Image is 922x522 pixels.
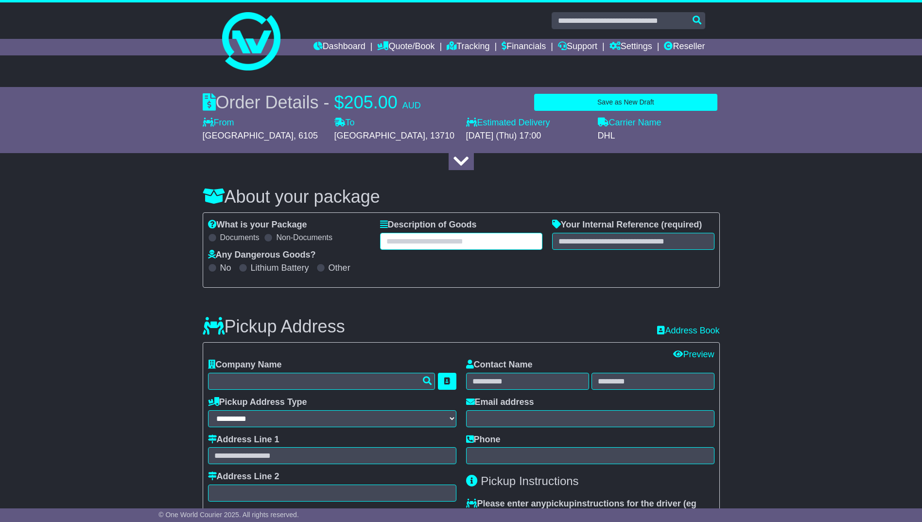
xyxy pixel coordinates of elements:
span: , 13710 [425,131,454,140]
label: What is your Package [208,220,307,230]
a: Preview [673,349,714,359]
label: No [220,263,231,274]
div: [DATE] (Thu) 17:00 [466,131,588,141]
h3: Pickup Address [203,317,345,336]
label: From [203,118,234,128]
span: AUD [402,101,421,110]
label: Description of Goods [380,220,477,230]
span: © One World Courier 2025. All rights reserved. [158,511,299,519]
span: [GEOGRAPHIC_DATA] [334,131,425,140]
label: Carrier Name [598,118,661,128]
label: Your Internal Reference (required) [552,220,702,230]
a: Reseller [664,39,705,55]
a: Financials [502,39,546,55]
label: Any Dangerous Goods? [208,250,316,261]
span: $ [334,92,344,112]
label: Pickup Address Type [208,397,307,408]
label: Other [329,263,350,274]
div: DHL [598,131,720,141]
label: Please enter any instructions for the driver ( ) [466,499,714,520]
button: Save as New Draft [534,94,717,111]
h3: About your package [203,187,720,207]
label: Documents [220,233,260,242]
span: , 6105 [294,131,318,140]
label: To [334,118,355,128]
a: Support [558,39,597,55]
a: Dashboard [313,39,365,55]
label: Non-Documents [276,233,332,242]
a: Address Book [657,326,719,336]
label: Contact Name [466,360,533,370]
div: Order Details - [203,92,421,113]
label: Estimated Delivery [466,118,588,128]
label: Address Line 1 [208,435,279,445]
a: Quote/Book [377,39,435,55]
span: Pickup Instructions [481,474,578,487]
span: [GEOGRAPHIC_DATA] [203,131,294,140]
label: Lithium Battery [251,263,309,274]
label: Company Name [208,360,282,370]
label: Email address [466,397,534,408]
span: pickup [546,499,574,508]
label: Phone [466,435,501,445]
label: Address Line 2 [208,471,279,482]
a: Settings [609,39,652,55]
span: 205.00 [344,92,398,112]
a: Tracking [447,39,489,55]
